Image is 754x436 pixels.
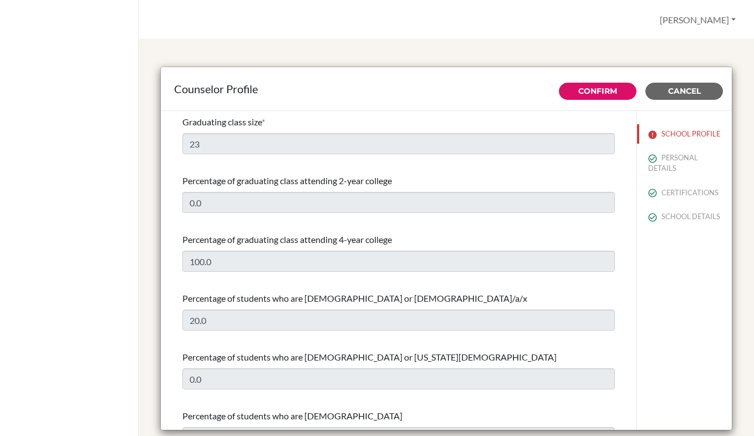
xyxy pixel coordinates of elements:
[182,410,403,421] span: Percentage of students who are [DEMOGRAPHIC_DATA]
[182,116,262,127] span: Graduating class size
[648,213,657,222] img: check_circle_outline-e4d4ac0f8e9136db5ab2.svg
[637,148,732,178] button: PERSONAL DETAILS
[182,234,392,245] span: Percentage of graduating class attending 4-year college
[648,189,657,197] img: check_circle_outline-e4d4ac0f8e9136db5ab2.svg
[637,124,732,144] button: SCHOOL PROFILE
[655,9,741,31] button: [PERSON_NAME]
[182,352,557,362] span: Percentage of students who are [DEMOGRAPHIC_DATA] or [US_STATE][DEMOGRAPHIC_DATA]
[648,130,657,139] img: error-544570611efd0a2d1de9.svg
[637,207,732,226] button: SCHOOL DETAILS
[648,154,657,163] img: check_circle_outline-e4d4ac0f8e9136db5ab2.svg
[637,183,732,202] button: CERTIFICATIONS
[182,293,527,303] span: Percentage of students who are [DEMOGRAPHIC_DATA] or [DEMOGRAPHIC_DATA]/a/x
[182,175,392,186] span: Percentage of graduating class attending 2-year college
[174,80,719,97] div: Counselor Profile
